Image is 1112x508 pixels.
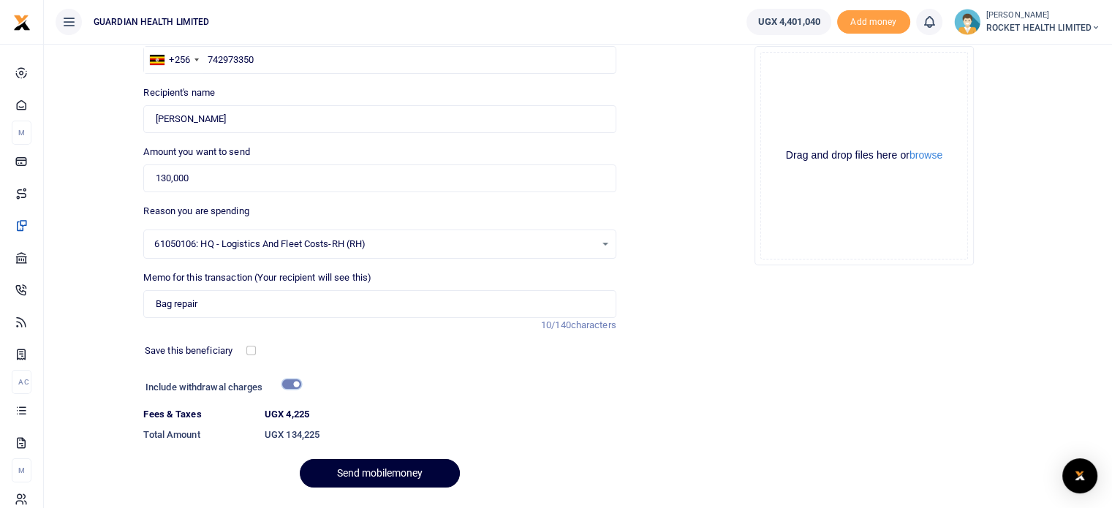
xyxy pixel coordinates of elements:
span: 61050106: HQ - Logistics And Fleet Costs-RH (RH) [154,237,594,251]
small: [PERSON_NAME] [986,10,1100,22]
li: Ac [12,370,31,394]
label: Amount you want to send [143,145,249,159]
h6: Include withdrawal charges [145,382,295,393]
a: Add money [837,15,910,26]
span: characters [571,319,616,330]
span: ROCKET HEALTH LIMITED [986,21,1100,34]
input: Enter phone number [143,46,616,74]
input: Loading name... [143,105,616,133]
input: Enter extra information [143,290,616,318]
div: File Uploader [754,46,974,265]
label: UGX 4,225 [265,407,309,422]
span: GUARDIAN HEALTH LIMITED [88,15,215,29]
a: profile-user [PERSON_NAME] ROCKET HEALTH LIMITED [954,9,1100,35]
div: Uganda: +256 [144,47,203,73]
label: Save this beneficiary [145,344,232,358]
img: profile-user [954,9,980,35]
li: M [12,458,31,482]
li: Toup your wallet [837,10,910,34]
dt: Fees & Taxes [137,407,259,422]
span: Add money [837,10,910,34]
button: Send mobilemoney [300,459,460,488]
label: Recipient's name [143,86,215,100]
span: UGX 4,401,040 [757,15,820,29]
li: Wallet ballance [741,9,836,35]
input: UGX [143,164,616,192]
div: +256 [169,53,189,67]
img: logo-small [13,14,31,31]
a: UGX 4,401,040 [746,9,831,35]
a: logo-small logo-large logo-large [13,16,31,27]
h6: UGX 134,225 [265,429,616,441]
label: Reason you are spending [143,204,249,219]
div: Drag and drop files here or [761,148,967,162]
label: Memo for this transaction (Your recipient will see this) [143,270,371,285]
h6: Total Amount [143,429,253,441]
span: 10/140 [541,319,571,330]
li: M [12,121,31,145]
div: Open Intercom Messenger [1062,458,1097,493]
button: browse [909,150,942,160]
